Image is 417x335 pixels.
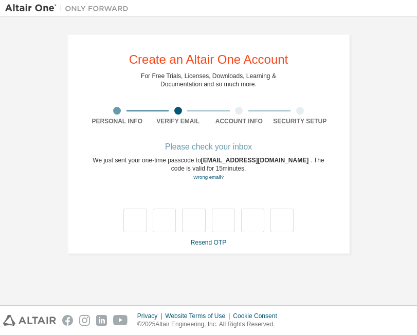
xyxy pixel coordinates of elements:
div: Create an Altair One Account [129,53,288,66]
a: Go back to the registration form [193,174,224,180]
div: Please check your inbox [87,144,331,150]
div: For Free Trials, Licenses, Downloads, Learning & Documentation and so much more. [141,72,276,88]
img: facebook.svg [62,315,73,326]
div: Website Terms of Use [165,312,233,320]
img: youtube.svg [113,315,128,326]
div: We just sent your one-time passcode to . The code is valid for 15 minutes. [87,156,331,181]
img: Altair One [5,3,134,13]
div: Security Setup [269,117,331,125]
img: instagram.svg [79,315,90,326]
div: Cookie Consent [233,312,283,320]
img: altair_logo.svg [3,315,56,326]
p: © 2025 Altair Engineering, Inc. All Rights Reserved. [137,320,283,329]
div: Account Info [209,117,270,125]
div: Personal Info [87,117,148,125]
span: [EMAIL_ADDRESS][DOMAIN_NAME] [201,157,311,164]
div: Privacy [137,312,165,320]
div: Verify Email [148,117,209,125]
img: linkedin.svg [96,315,107,326]
a: Resend OTP [191,239,226,246]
